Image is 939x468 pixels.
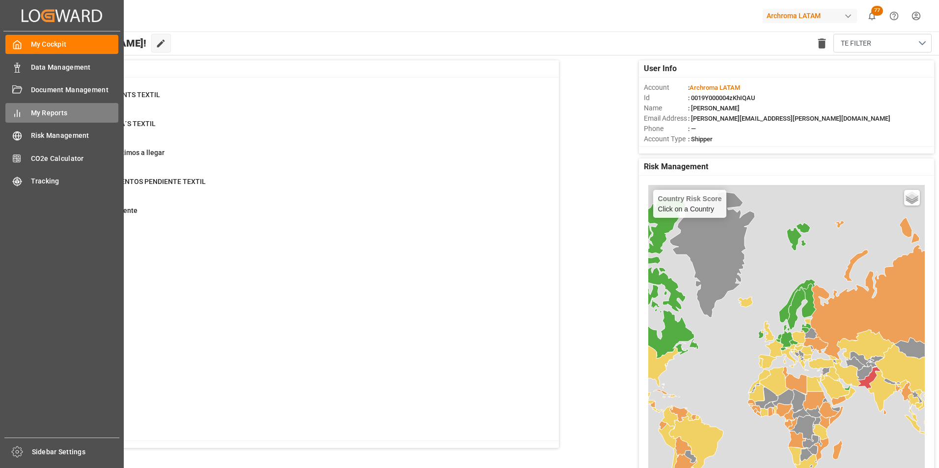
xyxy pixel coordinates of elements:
a: 50CAMBIO DE ETA´S TEXTILContainer Schema [51,119,547,139]
div: Click on a Country [658,195,722,213]
button: Archroma LATAM [763,6,861,25]
a: My Reports [5,103,118,122]
span: My Cockpit [31,39,119,50]
a: Risk Management [5,126,118,145]
a: 64En transito proximos a llegarContainer Schema [51,148,547,168]
span: Hello [PERSON_NAME]! [41,34,146,52]
h4: Country Risk Score [658,195,722,203]
a: CO2e Calculator [5,149,118,168]
span: Risk Management [644,161,708,173]
span: Archroma LATAM [690,84,740,91]
span: ENVIO DOCUMENTOS PENDIENTE TEXTIL [75,178,206,185]
a: 481Textil PO PendientePurchase Orders [51,206,547,226]
span: : [PERSON_NAME] [688,104,740,112]
span: Id [644,93,688,103]
div: Archroma LATAM [763,9,857,23]
span: CO2e Calculator [31,154,119,164]
span: Name [644,103,688,113]
span: Account [644,82,688,93]
span: Sidebar Settings [32,447,120,457]
a: My Cockpit [5,35,118,54]
span: Phone [644,124,688,134]
a: 100TRANSSHIPMENTS TEXTILContainer Schema [51,90,547,110]
span: : [PERSON_NAME][EMAIL_ADDRESS][PERSON_NAME][DOMAIN_NAME] [688,115,890,122]
a: Tracking [5,172,118,191]
span: My Reports [31,108,119,118]
span: : Shipper [688,135,713,143]
span: Account Type [644,134,688,144]
span: : [688,84,740,91]
button: open menu [833,34,932,52]
span: TE FILTER [841,38,871,49]
button: show 77 new notifications [861,5,883,27]
a: Data Management [5,57,118,77]
a: Layers [904,190,920,206]
a: 6ENVIO DOCUMENTOS PENDIENTE TEXTILPurchase Orders [51,177,547,197]
a: Document Management [5,80,118,100]
span: : 0019Y000004zKhIQAU [688,94,755,102]
span: Email Address [644,113,688,124]
span: User Info [644,63,677,75]
button: Help Center [883,5,905,27]
span: Risk Management [31,130,119,141]
span: 77 [871,6,883,16]
span: : — [688,125,696,132]
span: Document Management [31,85,119,95]
span: Data Management [31,62,119,73]
span: Tracking [31,176,119,186]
